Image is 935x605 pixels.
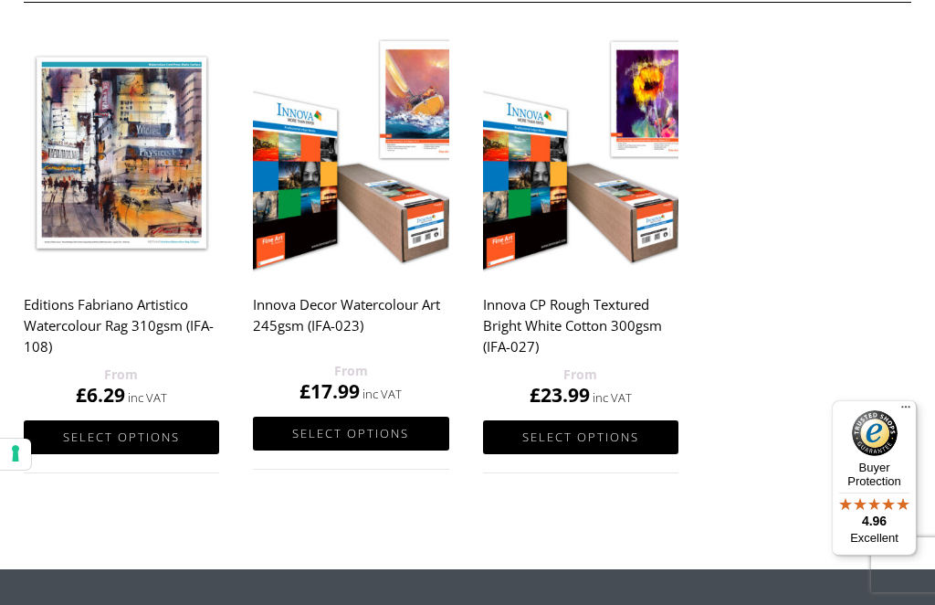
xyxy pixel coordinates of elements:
img: Innova CP Rough Textured Bright White Cotton 300gsm (IFA-027) [483,30,679,275]
h2: Editions Fabriano Artistico Watercolour Rag 310gsm (IFA-108) [24,287,220,364]
bdi: 17.99 [299,378,360,404]
a: Editions Fabriano Artistico Watercolour Rag 310gsm (IFA-108) £6.29 [24,30,220,409]
span: £ [530,382,541,408]
a: Select options for “Innova Decor Watercolour Art 245gsm (IFA-023)” [253,417,449,451]
p: Excellent [832,531,917,546]
span: £ [299,378,310,404]
span: £ [76,382,87,408]
img: Editions Fabriano Artistico Watercolour Rag 310gsm (IFA-108) [24,30,220,275]
h2: Innova Decor Watercolour Art 245gsm (IFA-023) [253,287,449,360]
button: Menu [895,400,917,422]
p: Buyer Protection [832,461,917,488]
a: Innova CP Rough Textured Bright White Cotton 300gsm (IFA-027) £23.99 [483,30,679,409]
img: Trusted Shops Trustmark [852,410,898,456]
bdi: 23.99 [530,382,590,408]
bdi: 6.29 [76,382,125,408]
h2: Innova CP Rough Textured Bright White Cotton 300gsm (IFA-027) [483,287,679,364]
a: Innova Decor Watercolour Art 245gsm (IFA-023) £17.99 [253,30,449,405]
button: Trusted Shops TrustmarkBuyer Protection4.96Excellent [832,400,917,556]
span: 4.96 [862,514,887,528]
img: Innova Decor Watercolour Art 245gsm (IFA-023) [253,30,449,275]
a: Select options for “Innova CP Rough Textured Bright White Cotton 300gsm (IFA-027)” [483,420,679,454]
a: Select options for “Editions Fabriano Artistico Watercolour Rag 310gsm (IFA-108)” [24,420,220,454]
